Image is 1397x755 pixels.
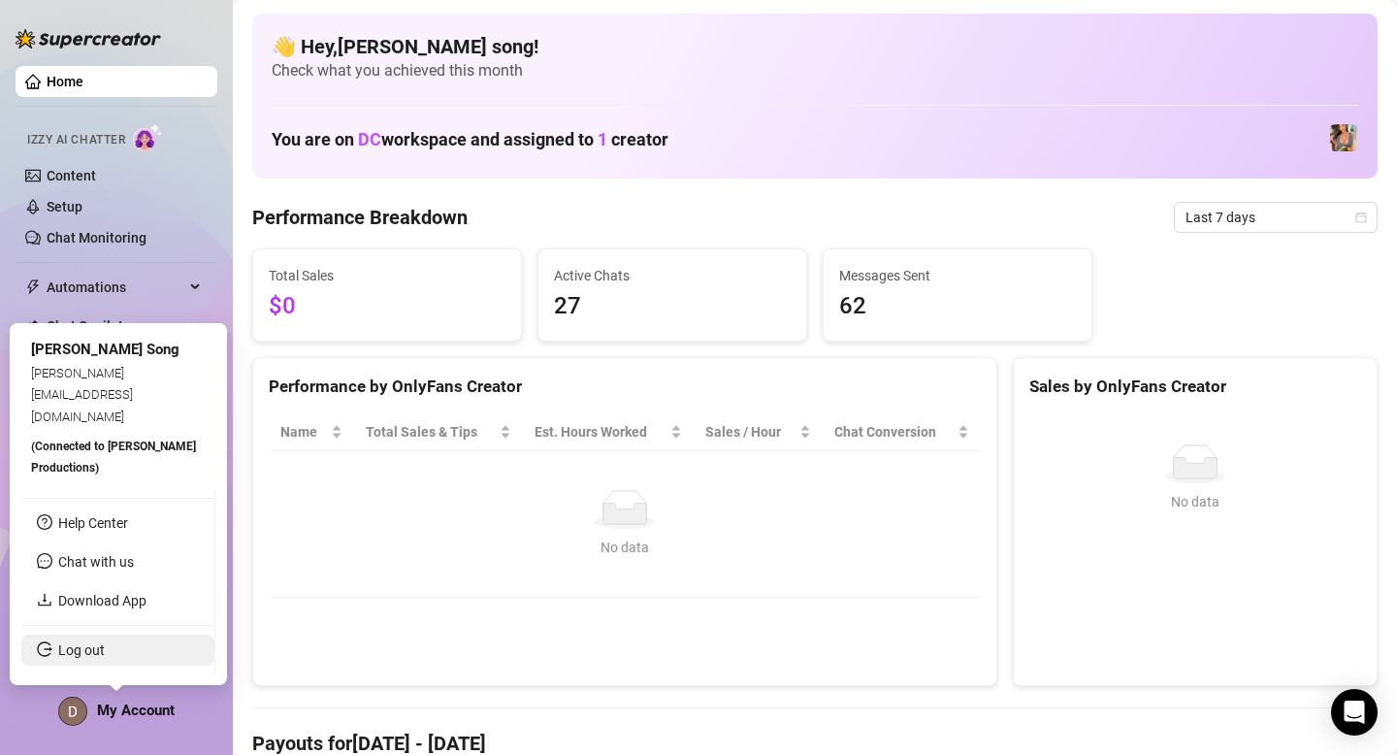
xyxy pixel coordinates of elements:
span: Last 7 days [1186,203,1366,232]
span: 1 [598,129,607,149]
div: Performance by OnlyFans Creator [269,374,981,400]
h4: 👋 Hey, [PERSON_NAME] song ! [272,33,1358,60]
span: [PERSON_NAME][EMAIL_ADDRESS][DOMAIN_NAME] [31,366,133,424]
span: Chat Copilot [47,311,184,342]
li: Log out [21,635,214,666]
div: Open Intercom Messenger [1331,689,1378,736]
span: Sales / Hour [705,421,796,443]
span: 27 [554,288,791,325]
span: calendar [1355,212,1367,223]
span: (Connected to [PERSON_NAME] Productions ) [31,440,196,475]
th: Name [269,413,354,451]
span: message [37,553,52,569]
img: ACg8ocJCotBi0pvtxZ3nF4oSyi_vljfm4I8UANH3dzW_95Be_IOL-A=s96-c [59,698,86,725]
span: Check what you achieved this month [272,60,1358,82]
span: 62 [839,288,1076,325]
span: Total Sales & Tips [366,421,496,443]
span: Chat with us [58,554,134,570]
span: Active Chats [554,265,791,286]
div: No data [288,537,961,558]
span: [PERSON_NAME] Song [31,341,179,358]
th: Sales / Hour [694,413,823,451]
a: Content [47,168,96,183]
a: Help Center [58,515,128,531]
div: Sales by OnlyFans Creator [1029,374,1361,400]
a: Setup [47,199,82,214]
a: Log out [58,642,105,658]
img: Linda [1330,124,1357,151]
span: Automations [47,272,184,303]
div: No data [1037,491,1353,512]
span: Izzy AI Chatter [27,131,125,149]
a: Download App [58,593,146,608]
div: Est. Hours Worked [535,421,666,443]
span: Messages Sent [839,265,1076,286]
a: Chat Monitoring [47,230,146,246]
h4: Performance Breakdown [252,204,468,231]
span: Name [280,421,327,443]
img: logo-BBDzfeDw.svg [16,29,161,49]
a: Home [47,74,83,89]
img: AI Chatter [133,123,163,151]
th: Total Sales & Tips [354,413,523,451]
span: Chat Conversion [834,421,954,443]
th: Chat Conversion [823,413,981,451]
span: My Account [97,702,175,719]
span: DC [358,129,381,149]
span: $0 [269,288,505,325]
img: Chat Copilot [25,319,38,333]
span: thunderbolt [25,279,41,295]
span: Total Sales [269,265,505,286]
h1: You are on workspace and assigned to creator [272,129,668,150]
